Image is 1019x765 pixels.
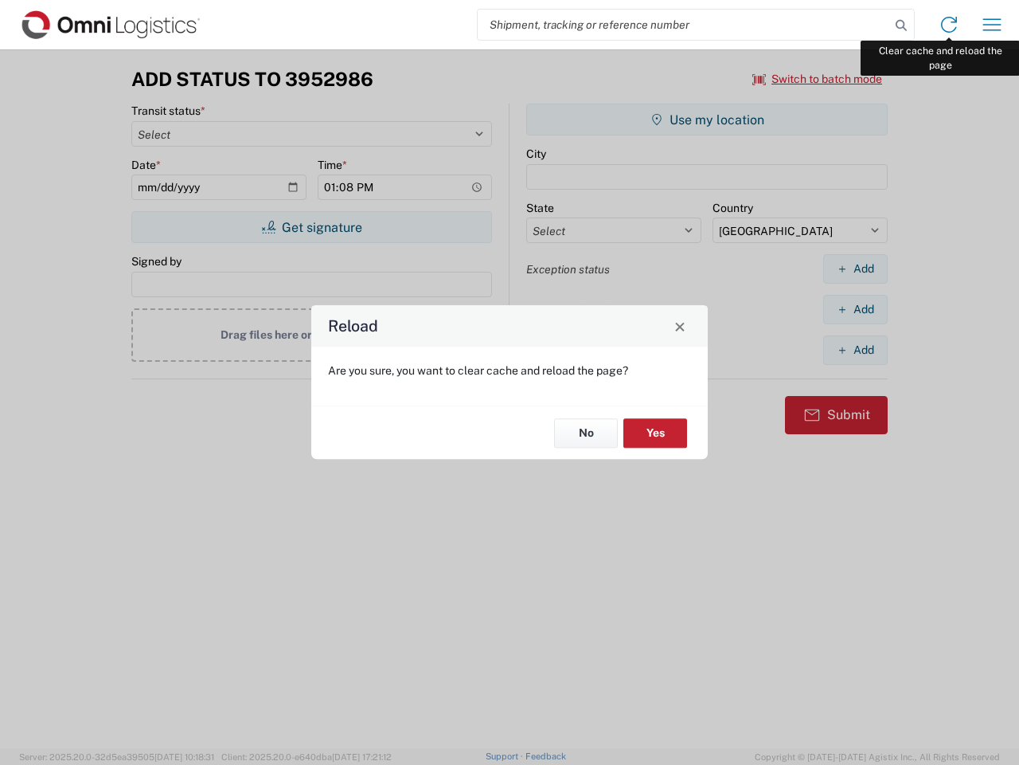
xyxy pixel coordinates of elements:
h4: Reload [328,315,378,338]
button: Close [669,315,691,337]
button: Yes [623,418,687,448]
button: No [554,418,618,448]
input: Shipment, tracking or reference number [478,10,890,40]
p: Are you sure, you want to clear cache and reload the page? [328,363,691,378]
